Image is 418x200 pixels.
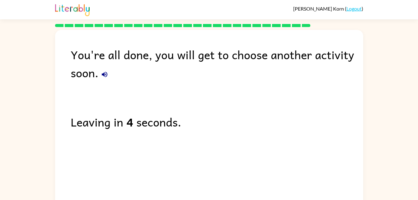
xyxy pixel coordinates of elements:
div: You're all done, you will get to choose another activity soon. [71,45,363,82]
a: Logout [346,6,362,12]
b: 4 [126,113,133,131]
div: Leaving in seconds. [71,113,363,131]
div: ( ) [293,6,363,12]
img: Literably [55,2,90,16]
span: [PERSON_NAME] Korn [293,6,345,12]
